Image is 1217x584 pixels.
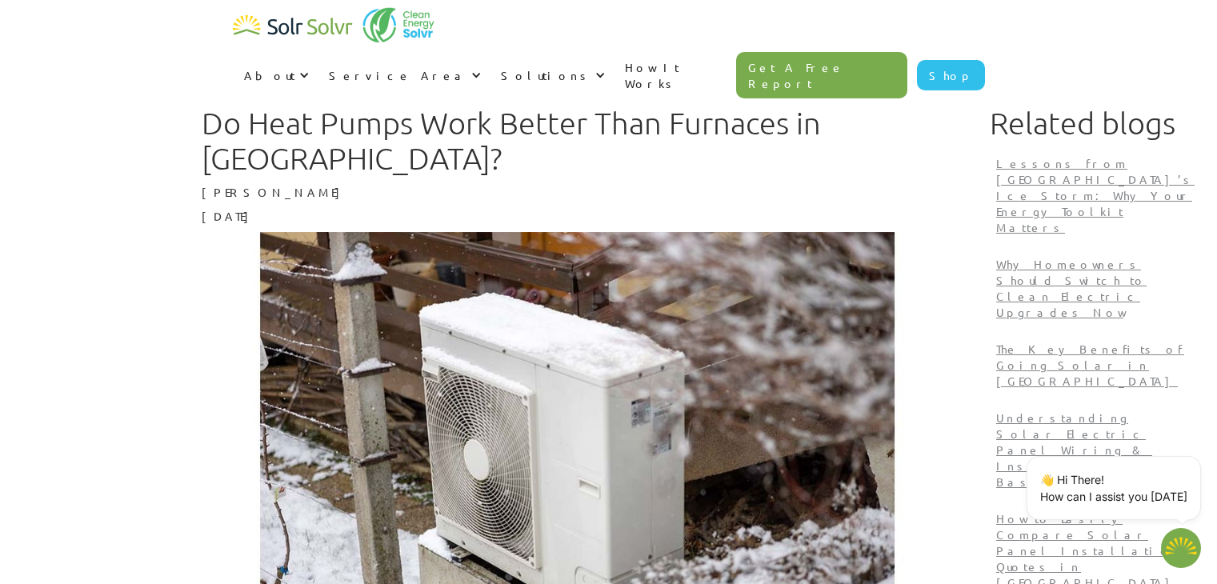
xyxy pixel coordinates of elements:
a: Understanding Solar Electric Panel Wiring & Installation Basics [990,403,1201,504]
a: Get A Free Report [736,52,907,98]
a: Lessons from [GEOGRAPHIC_DATA]’s Ice Storm: Why Your Energy Toolkit Matters [990,149,1201,250]
a: How It Works [614,43,737,107]
div: Service Area [329,67,467,83]
p: Why Homeowners Should Switch to Clean Electric Upgrades Now [996,256,1195,320]
p: [PERSON_NAME] [202,184,954,200]
a: Shop [917,60,985,90]
img: 1702586718.png [1161,528,1201,568]
a: Why Homeowners Should Switch to Clean Electric Upgrades Now [990,250,1201,334]
p: [DATE] [202,208,954,224]
p: The Key Benefits of Going Solar in [GEOGRAPHIC_DATA] [996,341,1195,389]
p: Understanding Solar Electric Panel Wiring & Installation Basics [996,410,1195,490]
p: 👋 Hi There! How can I assist you [DATE] [1040,471,1187,505]
div: Solutions [501,67,591,83]
div: About [244,67,295,83]
p: Lessons from [GEOGRAPHIC_DATA]’s Ice Storm: Why Your Energy Toolkit Matters [996,155,1195,235]
div: Service Area [318,51,490,99]
button: Open chatbot widget [1161,528,1201,568]
h1: Do Heat Pumps Work Better Than Furnaces in [GEOGRAPHIC_DATA]? [202,106,954,176]
div: Solutions [490,51,614,99]
h1: Related blogs [990,106,1201,141]
a: The Key Benefits of Going Solar in [GEOGRAPHIC_DATA] [990,334,1201,403]
div: About [233,51,318,99]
